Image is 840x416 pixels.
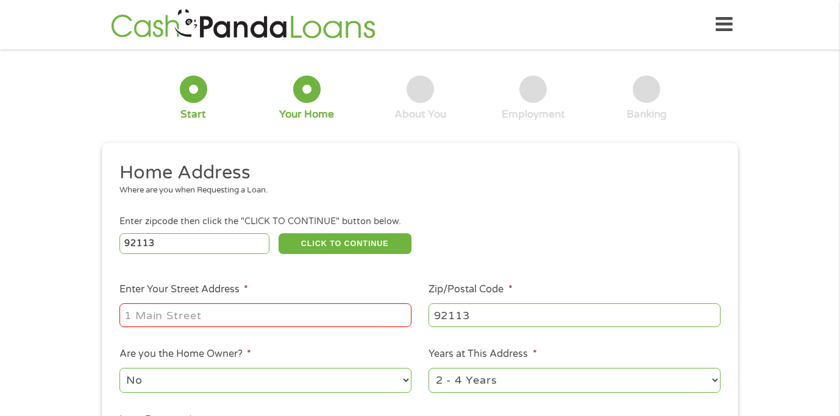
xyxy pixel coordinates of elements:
[119,283,248,296] label: Enter Your Street Address
[627,108,667,121] div: Banking
[119,185,712,197] div: Where are you when Requesting a Loan.
[119,233,270,254] input: Enter Zipcode (e.g 01510)
[429,283,512,296] label: Zip/Postal Code
[429,348,536,361] label: Years at This Address
[180,108,206,121] div: Start
[279,108,334,121] div: Your Home
[119,161,712,185] h2: Home Address
[394,108,446,121] div: About You
[502,108,565,121] div: Employment
[107,7,379,42] img: GetLoanNow Logo
[119,215,721,228] div: Enter zipcode then click the "CLICK TO CONTINUE" button below.
[119,303,411,326] input: 1 Main Street
[119,348,251,361] label: Are you the Home Owner?
[279,233,411,254] button: CLICK TO CONTINUE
